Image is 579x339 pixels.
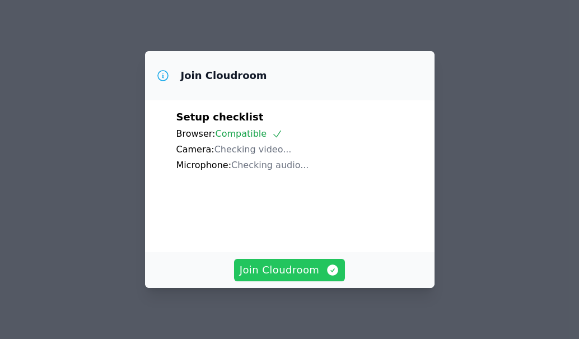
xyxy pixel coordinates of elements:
[176,128,216,139] span: Browser:
[231,160,309,170] span: Checking audio...
[176,111,264,123] span: Setup checklist
[176,160,232,170] span: Microphone:
[234,259,345,281] button: Join Cloudroom
[214,144,292,155] span: Checking video...
[176,144,214,155] span: Camera:
[181,69,267,82] h3: Join Cloudroom
[215,128,283,139] span: Compatible
[240,262,340,278] span: Join Cloudroom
